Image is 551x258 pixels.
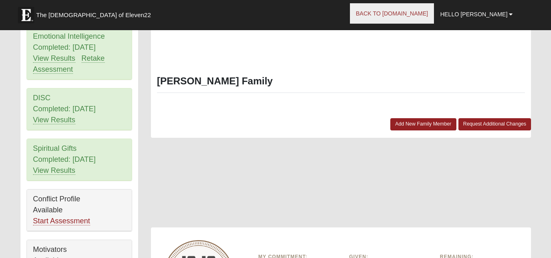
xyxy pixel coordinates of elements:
[14,3,177,23] a: The [DEMOGRAPHIC_DATA] of Eleven22
[18,7,34,23] img: Eleven22 logo
[33,166,75,175] a: View Results
[440,11,507,18] span: Hello [PERSON_NAME]
[33,217,90,225] a: Start Assessment
[350,3,434,24] a: Back to [DOMAIN_NAME]
[33,54,75,63] a: View Results
[390,118,456,130] a: Add New Family Member
[27,27,132,79] div: Emotional Intelligence Completed: [DATE]
[157,75,525,87] h3: [PERSON_NAME] Family
[458,118,531,130] a: Request Additional Changes
[33,116,75,124] a: View Results
[27,139,132,181] div: Spiritual Gifts Completed: [DATE]
[27,190,132,231] div: Conflict Profile Available
[36,11,151,19] span: The [DEMOGRAPHIC_DATA] of Eleven22
[434,4,519,24] a: Hello [PERSON_NAME]
[27,88,132,130] div: DISC Completed: [DATE]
